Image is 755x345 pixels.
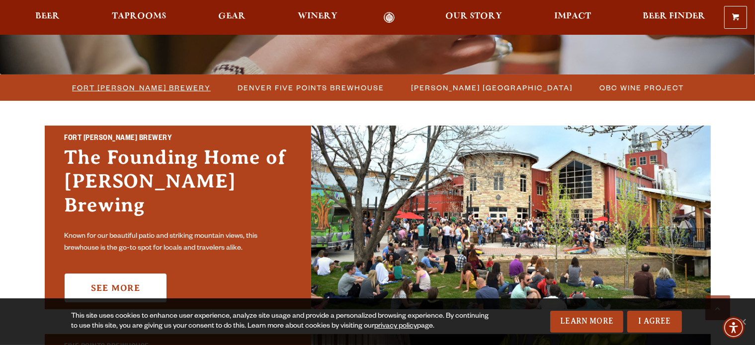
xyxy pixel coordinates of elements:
[411,80,573,95] span: [PERSON_NAME] [GEOGRAPHIC_DATA]
[445,12,503,20] span: Our Story
[71,312,494,332] div: This site uses cookies to enhance user experience, analyze site usage and provide a personalized ...
[66,80,216,95] a: Fort [PERSON_NAME] Brewery
[548,12,597,23] a: Impact
[29,12,67,23] a: Beer
[105,12,173,23] a: Taprooms
[627,311,682,333] a: I Agree
[298,12,337,20] span: Winery
[643,12,705,20] span: Beer Finder
[554,12,591,20] span: Impact
[371,12,408,23] a: Odell Home
[65,231,291,255] p: Known for our beautiful patio and striking mountain views, this brewhouse is the go-to spot for l...
[405,80,578,95] a: [PERSON_NAME] [GEOGRAPHIC_DATA]
[218,12,246,20] span: Gear
[723,317,745,339] div: Accessibility Menu
[65,133,291,145] h2: Fort [PERSON_NAME] Brewery
[439,12,509,23] a: Our Story
[374,323,417,331] a: privacy policy
[65,145,291,227] h3: The Founding Home of [PERSON_NAME] Brewing
[599,80,684,95] span: OBC Wine Project
[593,80,689,95] a: OBC Wine Project
[212,12,252,23] a: Gear
[550,311,623,333] a: Learn More
[705,295,730,320] a: Scroll to top
[36,12,60,20] span: Beer
[238,80,384,95] span: Denver Five Points Brewhouse
[311,126,711,309] img: Fort Collins Brewery & Taproom'
[72,80,211,95] span: Fort [PERSON_NAME] Brewery
[291,12,344,23] a: Winery
[65,274,167,302] a: See More
[636,12,712,23] a: Beer Finder
[232,80,389,95] a: Denver Five Points Brewhouse
[112,12,167,20] span: Taprooms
